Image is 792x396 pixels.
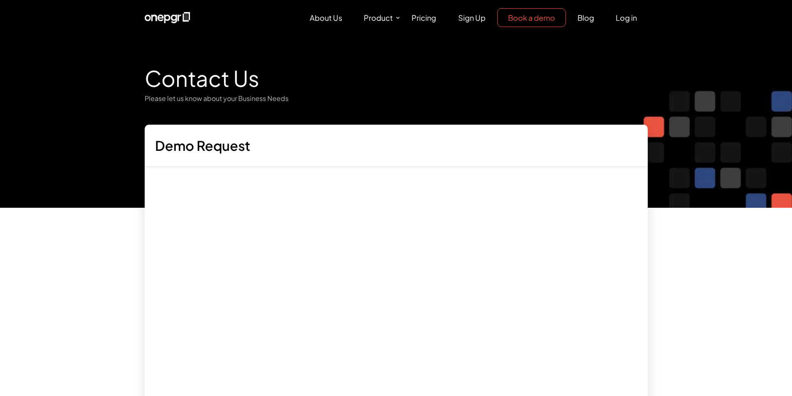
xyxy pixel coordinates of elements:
[145,93,648,104] p: Please let us know about your Business Needs
[567,9,604,27] a: Blog
[497,8,566,27] a: Book a demo
[605,9,647,27] a: Log in
[448,9,496,27] a: Sign Up
[401,9,447,27] a: Pricing
[145,125,648,167] h2: Demo Request
[145,52,648,93] h1: Contact Us
[353,9,401,27] a: Product
[299,9,353,27] a: About Us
